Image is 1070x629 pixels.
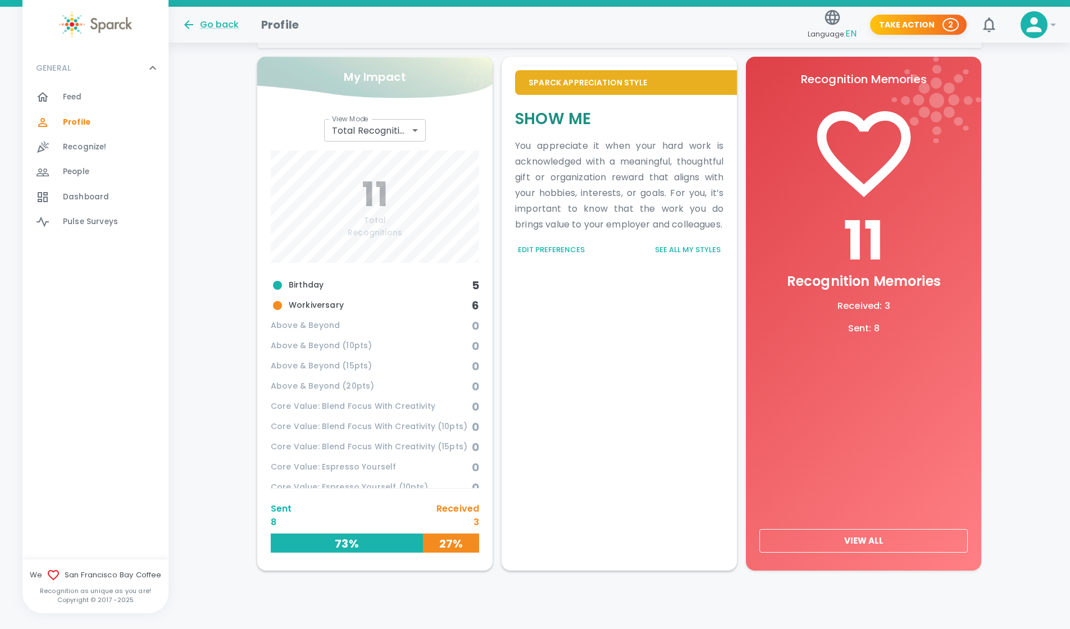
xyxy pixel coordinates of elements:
[271,360,472,372] span: Above & Beyond (15pts)
[22,586,169,595] p: Recognition as unique as you are!
[36,62,71,74] p: GENERAL
[808,26,857,42] span: Language:
[22,595,169,604] p: Copyright © 2017 - 2025
[472,438,479,456] h6: 0
[271,535,423,553] h6: 73%
[515,138,723,233] p: You appreciate it when your hard work is acknowledged with a meaningful, thoughtful gift or organ...
[271,380,472,393] span: Above & Beyond (20pts)
[344,68,406,86] p: My Impact
[515,108,723,129] h5: Show Me
[332,114,368,124] label: View Mode
[472,478,479,496] h6: 0
[22,51,169,85] div: GENERAL
[63,192,109,203] span: Dashboard
[759,322,968,335] p: Sent : 8
[22,209,169,234] a: Pulse Surveys
[257,16,982,48] div: About MeClick to check your profile's details
[472,357,479,375] h6: 0
[472,317,479,335] h6: 0
[759,299,968,313] p: Received : 3
[423,535,479,553] h6: 27%
[271,421,472,433] span: Core Value: Blend Focus With Creativity (10pts)
[472,276,479,294] h6: 5
[787,272,941,290] span: Recognition Memories
[59,11,132,38] img: Sparck logo
[271,340,472,352] span: Above & Beyond (10pts)
[271,400,472,413] span: Core Value: Blend Focus With Creativity
[22,135,169,159] a: Recognize!
[271,481,472,494] span: Core Value: Espresso Yourself (10pts)
[472,297,479,314] h6: 6
[22,568,169,582] span: We San Francisco Bay Coffee
[436,502,479,516] p: Received
[271,461,472,473] span: Core Value: Espresso Yourself
[261,16,299,34] h1: Profile
[63,117,90,128] span: Profile
[472,458,479,476] h6: 0
[948,19,953,30] p: 2
[759,209,968,272] h1: 11
[22,110,169,135] a: Profile
[271,320,472,332] span: Above & Beyond
[271,279,472,292] span: Birthday
[22,85,169,110] a: Feed
[182,18,239,31] button: Go back
[891,57,981,143] img: logo
[63,166,89,177] span: People
[22,11,169,38] a: Sparck logo
[271,441,472,453] span: Core Value: Blend Focus With Creativity (15pts)
[845,27,857,40] span: EN
[271,516,292,529] p: 8
[22,159,169,184] a: People
[759,70,968,88] p: Recognition Memories
[529,77,723,88] p: Sparck Appreciation Style
[759,529,968,553] button: View All
[472,418,479,436] h6: 0
[22,85,169,239] div: GENERAL
[803,5,861,45] button: Language:EN
[472,337,479,355] h6: 0
[63,92,82,103] span: Feed
[870,15,967,35] button: Take Action 2
[63,142,107,153] span: Recognize!
[515,241,588,259] button: Edit Preferences
[436,516,479,529] p: 3
[472,398,479,416] h6: 0
[324,119,426,142] div: Total Recognitions
[63,216,118,227] span: Pulse Surveys
[472,377,479,395] h6: 0
[652,241,723,259] button: See all my styles
[271,299,472,312] span: Workiversary
[22,185,169,209] a: Dashboard
[271,502,292,516] p: Sent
